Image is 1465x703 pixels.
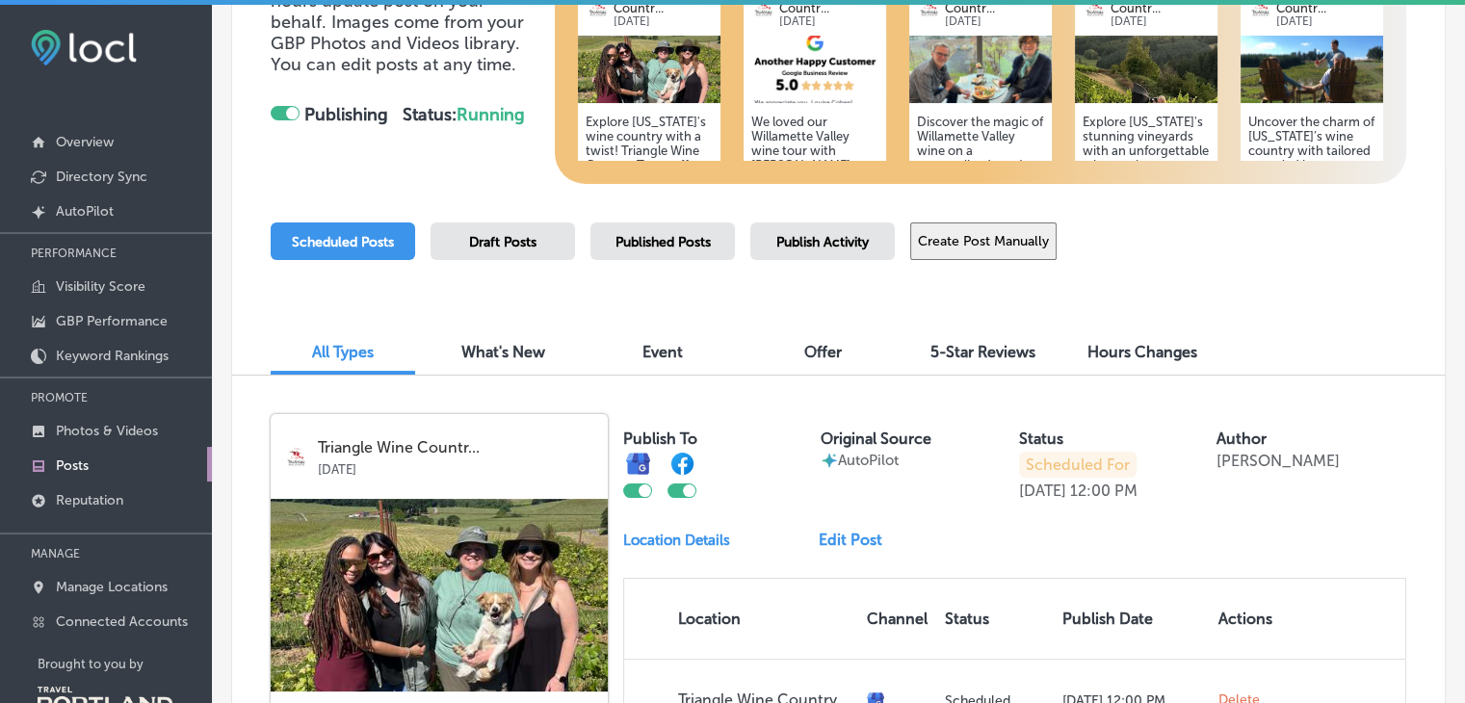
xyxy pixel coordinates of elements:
p: [DATE] [779,15,878,28]
label: Author [1216,430,1267,448]
p: [DATE] [945,15,1044,28]
p: GBP Performance [56,313,168,329]
h5: Explore [US_STATE]'s stunning vineyards with an unforgettable wine tasting adventure. Each tour i... [1083,115,1210,331]
h5: We loved our Willamette Valley wine tour with [PERSON_NAME]. Great wineries and hospitality. Cust... [751,115,878,245]
th: Channel [859,579,937,659]
img: 50aa84fb-c54e-43d7-af84-199a9f8bb0e5.png [744,36,886,103]
img: logo [284,445,308,469]
p: [DATE] [318,456,594,477]
p: AutoPilot [56,203,114,220]
p: Brought to you by [38,657,212,671]
p: Overview [56,134,114,150]
span: All Types [312,343,374,361]
img: autopilot-icon [821,452,838,469]
button: Create Post Manually [910,222,1057,260]
p: Location Details [623,532,730,549]
p: 12:00 PM [1070,482,1138,500]
p: [DATE] [614,15,713,28]
p: Keyword Rankings [56,348,169,364]
th: Location [624,579,859,659]
strong: Status: [403,104,525,125]
label: Original Source [821,430,931,448]
p: Scheduled For [1019,452,1137,478]
img: fda3e92497d09a02dc62c9cd864e3231.png [31,30,137,65]
h5: Explore [US_STATE]'s wine country with a twist! Triangle Wine Country Tours offers the option to ... [586,115,713,331]
img: 17526903243933b4d2-914d-49eb-96f9-1b148dd0047f_unspecified-6.jpeg [1241,36,1383,103]
p: Photos & Videos [56,423,158,439]
span: Event [642,343,683,361]
span: Running [457,104,525,125]
label: Status [1019,430,1063,448]
th: Actions [1211,579,1280,659]
th: Status [937,579,1055,659]
p: [DATE] [1276,15,1375,28]
p: Connected Accounts [56,613,188,630]
img: 3aadb2b8-4ad4-456a-8a50-9ffd85fe295eIMG_8905.jpg [1075,36,1217,103]
p: [PERSON_NAME] [1216,452,1340,470]
p: Posts [56,457,89,474]
img: 70f00a47-a987-4490-8742-40d1d6985f8fJoanKFurioso.jpg [909,36,1052,103]
p: Manage Locations [56,579,168,595]
p: AutoPilot [838,452,899,469]
h5: Uncover the charm of [US_STATE]’s wine country with tailored tours led by passionate experts. Fro... [1248,115,1375,331]
span: Scheduled Posts [292,234,394,250]
img: e98a9ef5-9434-4fee-ad8c-289bce154874MGCassi.jpg [271,499,608,691]
p: [DATE] [1111,15,1210,28]
p: Triangle Wine Countr... [318,439,594,456]
span: You can edit posts at any time. [271,54,516,75]
p: [DATE] [1019,482,1066,500]
span: Published Posts [615,234,711,250]
span: 5-Star Reviews [930,343,1035,361]
span: Publish Activity [776,234,869,250]
img: e98a9ef5-9434-4fee-ad8c-289bce154874MGCassi.jpg [578,36,720,103]
span: What's New [461,343,545,361]
label: Publish To [623,430,697,448]
p: Visibility Score [56,278,145,295]
p: Directory Sync [56,169,147,185]
th: Publish Date [1055,579,1211,659]
span: Offer [804,343,842,361]
span: Hours Changes [1087,343,1197,361]
span: Draft Posts [469,234,536,250]
h5: Discover the magic of Willamette Valley wine on a personalized tour! With local guides sharing th... [917,115,1044,331]
p: Reputation [56,492,123,508]
strong: Publishing [304,104,388,125]
a: Edit Post [819,531,898,549]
